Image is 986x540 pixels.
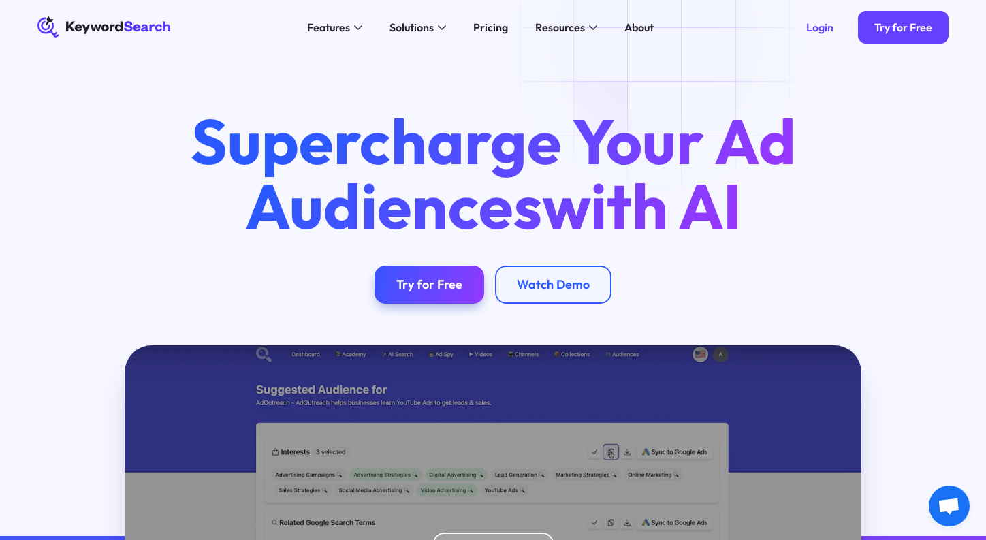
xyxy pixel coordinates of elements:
h1: Supercharge Your Ad Audiences [165,109,821,238]
div: Resources [535,19,585,35]
a: Try for Free [858,11,949,44]
div: Pricing [473,19,508,35]
div: Try for Free [396,277,462,293]
a: Pricing [465,16,516,38]
div: Solutions [389,19,434,35]
a: About [616,16,662,38]
span: with AI [542,166,742,245]
div: About [624,19,654,35]
a: Try for Free [375,266,484,304]
a: Открытый чат [929,486,970,526]
a: Login [790,11,850,44]
div: Try for Free [874,20,932,34]
div: Login [806,20,833,34]
div: Features [307,19,350,35]
div: Watch Demo [517,277,590,293]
